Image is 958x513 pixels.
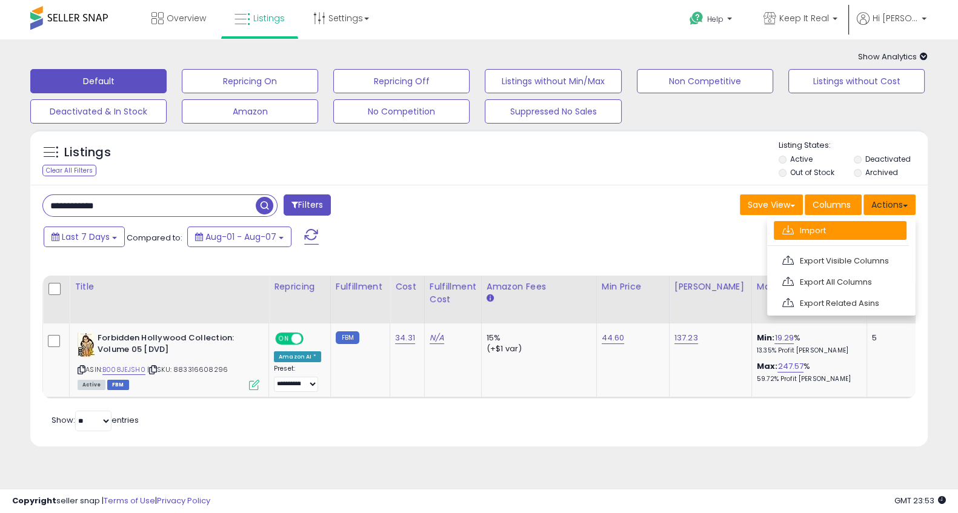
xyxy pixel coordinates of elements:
[336,331,359,344] small: FBM
[107,380,129,390] span: FBM
[430,332,444,344] a: N/A
[757,332,775,343] b: Min:
[865,154,911,164] label: Deactivated
[779,12,829,24] span: Keep It Real
[757,361,857,383] div: %
[485,69,621,93] button: Listings without Min/Max
[274,365,321,392] div: Preset:
[274,351,321,362] div: Amazon AI *
[487,343,587,354] div: (+$1 var)
[790,154,813,164] label: Active
[857,12,926,39] a: Hi [PERSON_NAME]
[757,333,857,355] div: %
[777,360,803,372] a: 247.57
[894,495,946,506] span: 2025-08-15 23:53 GMT
[44,227,125,247] button: Last 7 Days
[274,280,325,293] div: Repricing
[30,69,167,93] button: Default
[487,333,587,343] div: 15%
[98,333,245,358] b: Forbidden Hollywood Collection: Volume 05 [DVD]
[52,414,139,426] span: Show: entries
[873,12,918,24] span: Hi [PERSON_NAME]
[127,232,182,243] span: Compared to:
[774,251,906,270] a: Export Visible Columns
[774,221,906,240] a: Import
[751,276,867,323] th: The percentage added to the cost of goods (COGS) that forms the calculator for Min & Max prices.
[813,199,851,211] span: Columns
[707,14,723,24] span: Help
[104,495,155,506] a: Terms of Use
[62,231,110,243] span: Last 7 Days
[779,140,928,151] p: Listing States:
[863,194,916,215] button: Actions
[78,380,105,390] span: All listings currently available for purchase on Amazon
[602,280,664,293] div: Min Price
[78,333,95,357] img: 51x97U3uEOL._SL40_.jpg
[102,365,145,375] a: B008JEJSH0
[182,69,318,93] button: Repricing On
[865,167,898,177] label: Archived
[872,333,910,343] div: 5
[485,99,621,124] button: Suppressed No Sales
[30,99,167,124] button: Deactivated & In Stock
[395,280,419,293] div: Cost
[276,334,291,344] span: ON
[487,280,591,293] div: Amazon Fees
[157,495,210,506] a: Privacy Policy
[284,194,331,216] button: Filters
[858,51,928,62] span: Show Analytics
[740,194,803,215] button: Save View
[395,332,415,344] a: 34.31
[205,231,276,243] span: Aug-01 - Aug-07
[757,346,857,355] p: 13.35% Profit [PERSON_NAME]
[336,280,385,293] div: Fulfillment
[64,144,111,161] h5: Listings
[790,167,834,177] label: Out of Stock
[12,495,210,507] div: seller snap | |
[680,2,744,39] a: Help
[78,333,259,389] div: ASIN:
[430,280,476,306] div: Fulfillment Cost
[805,194,862,215] button: Columns
[637,69,773,93] button: Non Competitive
[757,280,862,293] div: Markup on Cost
[689,11,704,26] i: Get Help
[182,99,318,124] button: Amazon
[75,280,264,293] div: Title
[788,69,925,93] button: Listings without Cost
[147,365,228,374] span: | SKU: 883316608296
[487,293,494,304] small: Amazon Fees.
[42,165,96,176] div: Clear All Filters
[253,12,285,24] span: Listings
[302,334,321,344] span: OFF
[674,332,698,344] a: 137.23
[774,273,906,291] a: Export All Columns
[167,12,206,24] span: Overview
[757,375,857,383] p: 59.72% Profit [PERSON_NAME]
[774,294,906,313] a: Export Related Asins
[674,280,747,293] div: [PERSON_NAME]
[602,332,625,344] a: 44.60
[333,69,470,93] button: Repricing Off
[774,332,794,344] a: 19.29
[187,227,291,247] button: Aug-01 - Aug-07
[333,99,470,124] button: No Competition
[12,495,56,506] strong: Copyright
[757,360,778,372] b: Max:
